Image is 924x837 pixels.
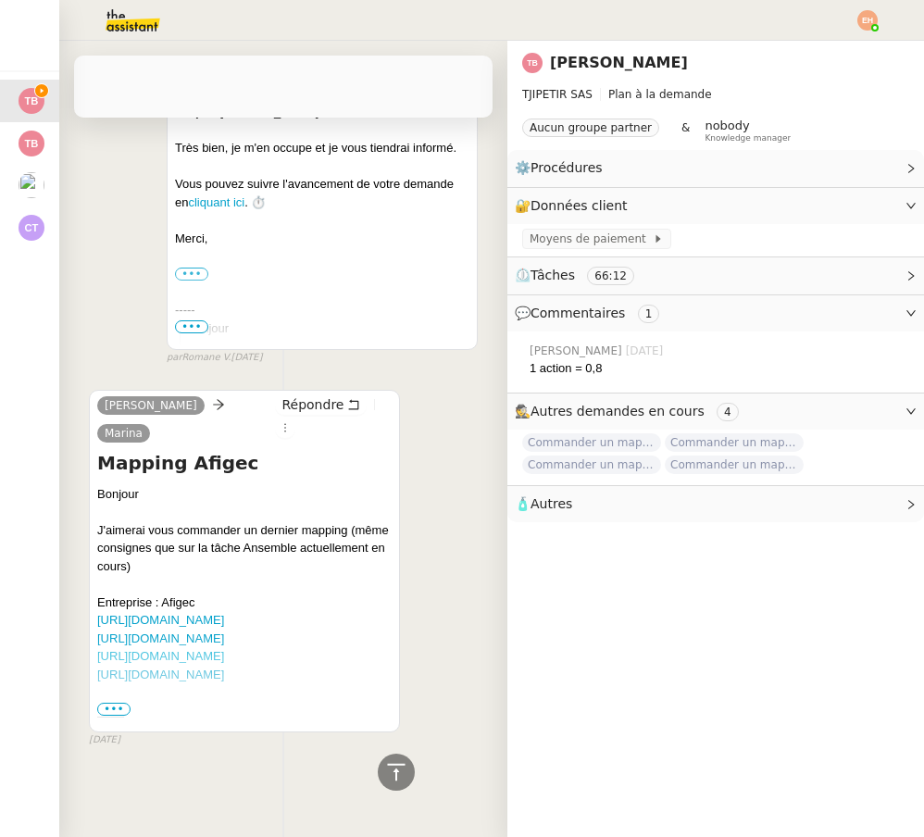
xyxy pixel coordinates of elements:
span: Commander un mapping pour Fideliance [665,456,804,474]
nz-tag: 1 [638,305,660,323]
span: Répondre [281,395,343,414]
div: Bonjour J'aimerai vous commander un dernier mapping (même consignes que sur la tâche Ansemble act... [187,319,469,518]
span: ⚙️ [515,157,611,179]
img: svg [19,215,44,241]
span: Knowledge manager [705,133,791,144]
nz-tag: 66:12 [587,267,634,285]
span: Commander un mapping pour Compta [GEOGRAPHIC_DATA] [665,433,804,452]
div: ⏲️Tâches 66:12 [507,257,924,294]
app-user-label: Knowledge manager [705,119,791,143]
h4: Mapping Afigec [97,450,392,476]
span: & [681,119,690,143]
div: Vous pouvez suivre l'avancement de votre demande en . ⏱️ [175,175,469,211]
div: Très bien, je m'en occupe et je vous tiendrai informé. [175,139,469,157]
span: 🧴 [515,496,572,511]
span: ••• [97,703,131,716]
div: Bonjour [PERSON_NAME] [175,103,469,121]
span: 🔐 [515,195,635,217]
div: ⚙️Procédures [507,150,924,186]
span: Marina [105,427,143,440]
span: TJIPETIR SAS [522,88,593,101]
div: 🧴Autres [507,486,924,522]
span: Autres demandes en cours [531,404,705,418]
a: cliquant ici [188,195,244,209]
span: 🕵️ [515,404,746,418]
span: [PERSON_NAME] [530,343,626,359]
div: Bonjour J'aimerai vous commander un dernier mapping (même consignes que sur la tâche Ansemble act... [97,485,392,684]
img: svg [522,53,543,73]
small: Romane V. [167,350,262,366]
label: ••• [175,268,208,281]
span: 💬 [515,306,667,320]
img: users%2FxcSDjHYvjkh7Ays4vB9rOShue3j1%2Favatar%2Fc5852ac1-ab6d-4275-813a-2130981b2f82 [19,172,44,198]
span: ⏲️ [515,268,650,282]
span: nobody [705,119,749,132]
img: svg [857,10,878,31]
div: Merci, [175,230,469,248]
span: Tâches [531,268,575,282]
span: par [167,350,182,366]
a: [URL][DOMAIN_NAME] [97,631,224,645]
a: [PERSON_NAME] [550,54,688,71]
span: [DATE] [89,732,120,748]
img: svg [19,88,44,114]
span: Données client [531,198,628,213]
div: 🔐Données client [507,188,924,224]
span: [DATE] [626,343,668,359]
span: Autres [531,496,572,511]
button: Répondre [275,394,367,415]
div: 💬Commentaires 1 [507,295,924,331]
span: Plan à la demande [608,88,712,101]
span: Commentaires [531,306,625,320]
a: [URL][DOMAIN_NAME] [97,613,224,627]
span: Commander un mapping pour [PERSON_NAME] [522,456,661,474]
span: Procédures [531,160,603,175]
nz-tag: Aucun groupe partner [522,119,659,137]
nz-tag: 4 [717,403,739,421]
span: Commander un mapping pour ACF [522,433,661,452]
div: 🕵️Autres demandes en cours 4 [507,394,924,430]
a: [URL][DOMAIN_NAME] [97,668,224,681]
a: [URL][DOMAIN_NAME] [97,649,224,663]
a: [PERSON_NAME] [97,397,205,414]
span: Moyens de paiement [530,230,653,248]
div: 1 action = 0,8 [530,359,909,378]
span: [DATE] [231,350,262,366]
div: ----- [175,301,469,319]
img: svg [19,131,44,156]
span: ••• [175,320,208,333]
